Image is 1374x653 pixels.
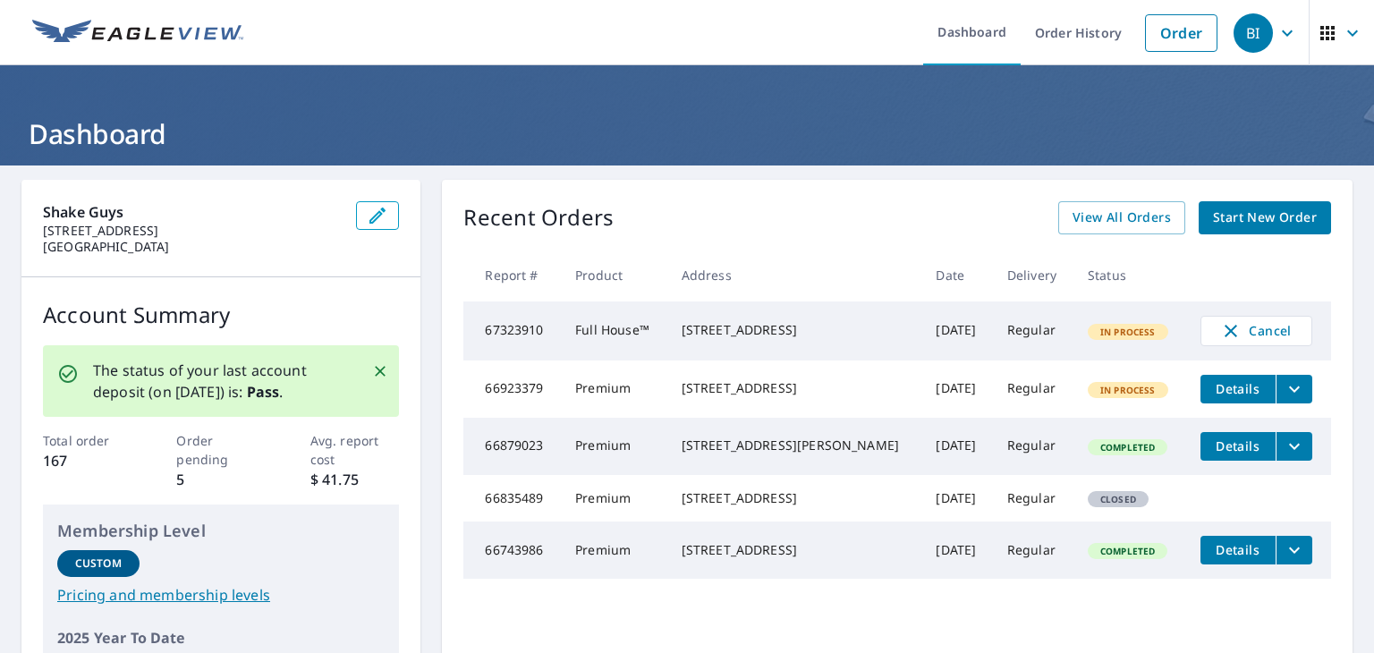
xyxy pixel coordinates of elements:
[75,555,122,572] p: Custom
[32,20,243,47] img: EV Logo
[921,475,993,522] td: [DATE]
[463,249,561,301] th: Report #
[463,475,561,522] td: 66835489
[1234,13,1273,53] div: BI
[1073,207,1171,229] span: View All Orders
[57,584,385,606] a: Pricing and membership levels
[1090,545,1166,557] span: Completed
[561,249,667,301] th: Product
[921,418,993,475] td: [DATE]
[561,475,667,522] td: Premium
[921,360,993,418] td: [DATE]
[93,360,351,403] p: The status of your last account deposit (on [DATE]) is: .
[993,249,1073,301] th: Delivery
[993,301,1073,360] td: Regular
[561,522,667,579] td: Premium
[993,360,1073,418] td: Regular
[921,301,993,360] td: [DATE]
[561,418,667,475] td: Premium
[993,475,1073,522] td: Regular
[1073,249,1186,301] th: Status
[43,223,342,239] p: [STREET_ADDRESS]
[1090,493,1147,505] span: Closed
[682,489,908,507] div: [STREET_ADDRESS]
[1200,536,1276,564] button: detailsBtn-66743986
[57,627,385,649] p: 2025 Year To Date
[993,418,1073,475] td: Regular
[1276,536,1312,564] button: filesDropdownBtn-66743986
[1200,316,1312,346] button: Cancel
[463,360,561,418] td: 66923379
[921,249,993,301] th: Date
[43,450,132,471] p: 167
[682,541,908,559] div: [STREET_ADDRESS]
[1090,441,1166,454] span: Completed
[1211,541,1265,558] span: Details
[369,360,392,383] button: Close
[43,201,342,223] p: Shake Guys
[57,519,385,543] p: Membership Level
[463,418,561,475] td: 66879023
[463,522,561,579] td: 66743986
[1211,437,1265,454] span: Details
[682,379,908,397] div: [STREET_ADDRESS]
[43,239,342,255] p: [GEOGRAPHIC_DATA]
[561,301,667,360] td: Full House™
[1199,201,1331,234] a: Start New Order
[1200,432,1276,461] button: detailsBtn-66879023
[682,321,908,339] div: [STREET_ADDRESS]
[1090,326,1166,338] span: In Process
[463,201,614,234] p: Recent Orders
[21,115,1353,152] h1: Dashboard
[1211,380,1265,397] span: Details
[1213,207,1317,229] span: Start New Order
[176,469,266,490] p: 5
[463,301,561,360] td: 67323910
[561,360,667,418] td: Premium
[993,522,1073,579] td: Regular
[310,431,400,469] p: Avg. report cost
[921,522,993,579] td: [DATE]
[1090,384,1166,396] span: In Process
[247,382,280,402] b: Pass
[310,469,400,490] p: $ 41.75
[1058,201,1185,234] a: View All Orders
[1219,320,1293,342] span: Cancel
[1145,14,1217,52] a: Order
[682,437,908,454] div: [STREET_ADDRESS][PERSON_NAME]
[667,249,922,301] th: Address
[43,431,132,450] p: Total order
[176,431,266,469] p: Order pending
[1276,375,1312,403] button: filesDropdownBtn-66923379
[43,299,399,331] p: Account Summary
[1200,375,1276,403] button: detailsBtn-66923379
[1276,432,1312,461] button: filesDropdownBtn-66879023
